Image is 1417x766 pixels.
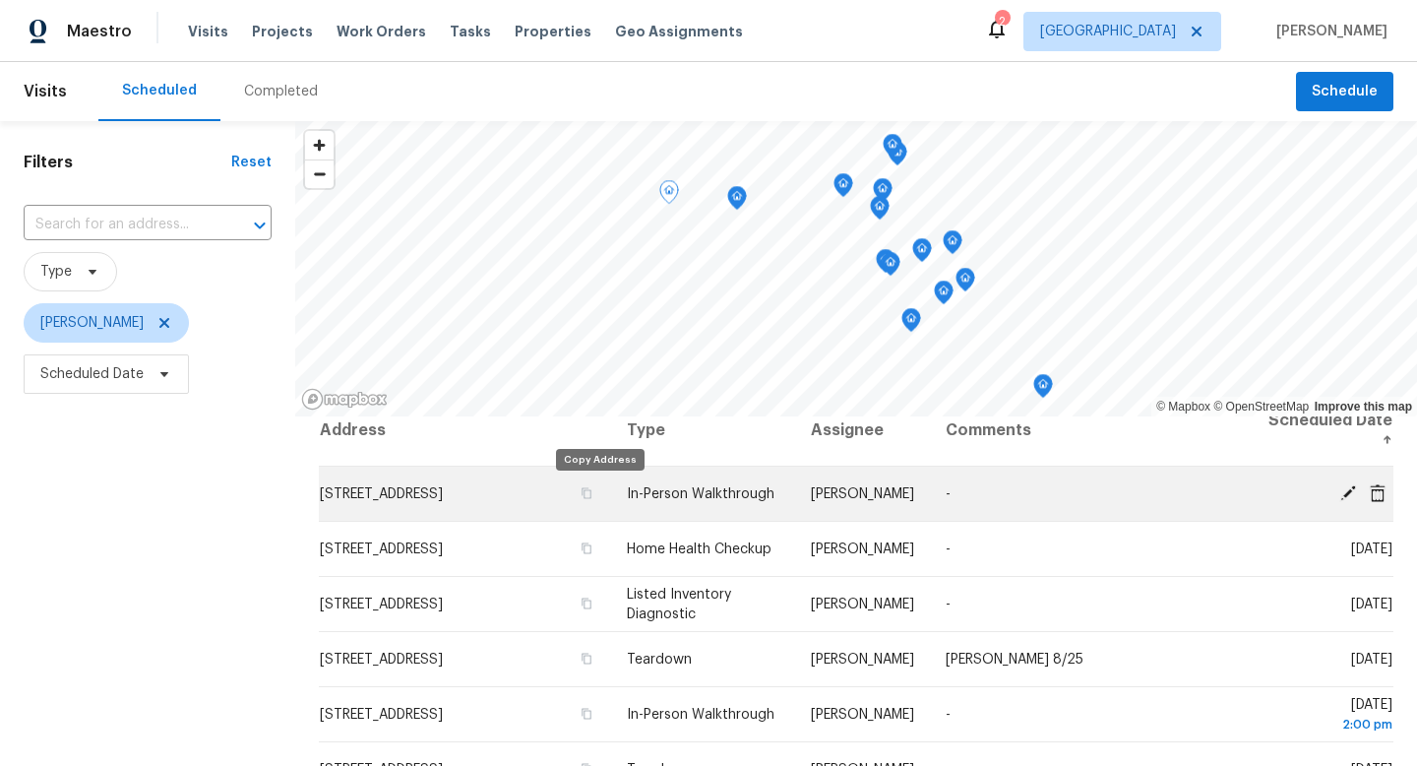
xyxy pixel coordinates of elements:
span: - [946,487,951,501]
span: [PERSON_NAME] [811,708,914,722]
span: [DATE] [1351,543,1392,556]
div: Map marker [873,178,893,209]
div: Map marker [727,186,747,217]
span: [PERSON_NAME] [1268,22,1387,41]
button: Copy Address [578,595,595,612]
h1: Filters [24,153,231,172]
span: [STREET_ADDRESS] [320,653,443,667]
th: Assignee [795,395,930,467]
div: Scheduled [122,81,197,100]
span: Maestro [67,22,132,41]
span: Edit [1333,483,1363,501]
span: [DATE] [1351,653,1392,667]
canvas: Map [295,121,1417,416]
span: - [946,708,951,722]
button: Zoom in [305,131,334,160]
span: Geo Assignments [615,22,743,41]
span: Projects [252,22,313,41]
div: Map marker [901,308,921,339]
span: In-Person Walkthrough [627,487,774,501]
span: [DATE] [1268,698,1392,734]
span: Home Health Checkup [627,543,771,556]
a: OpenStreetMap [1213,400,1309,414]
th: Address [319,395,611,467]
div: Map marker [955,268,975,298]
th: Scheduled Date ↑ [1253,395,1393,467]
a: Mapbox [1156,400,1210,414]
a: Improve this map [1315,400,1412,414]
span: [PERSON_NAME] 8/25 [946,653,1083,667]
span: [PERSON_NAME] [811,653,914,667]
div: Reset [231,153,272,172]
span: Type [40,262,72,282]
div: Map marker [870,196,890,226]
span: Zoom out [305,160,334,188]
span: Visits [24,70,67,113]
div: 2 [995,12,1009,32]
button: Zoom out [305,160,334,188]
div: Map marker [881,252,900,283]
div: Map marker [883,134,902,164]
div: Map marker [833,173,853,204]
span: - [946,598,951,611]
a: Mapbox homepage [301,388,388,411]
div: Map marker [876,249,895,280]
div: Map marker [934,281,954,311]
span: [PERSON_NAME] [40,313,144,333]
span: In-Person Walkthrough [627,708,774,722]
th: Comments [930,395,1253,467]
span: - [946,543,951,556]
span: Visits [188,22,228,41]
th: Type [611,395,796,467]
div: Map marker [943,230,962,261]
span: Tasks [450,25,491,38]
button: Open [246,212,274,239]
span: [PERSON_NAME] [811,487,914,501]
button: Copy Address [578,650,595,668]
span: Teardown [627,653,692,667]
span: Listed Inventory Diagnostic [627,588,731,621]
div: 2:00 pm [1268,715,1392,734]
span: Schedule [1312,80,1378,104]
input: Search for an address... [24,210,216,240]
span: [GEOGRAPHIC_DATA] [1040,22,1176,41]
span: [PERSON_NAME] [811,543,914,556]
div: Map marker [659,180,679,211]
button: Copy Address [578,705,595,723]
span: [STREET_ADDRESS] [320,543,443,556]
div: Map marker [1033,374,1053,405]
span: Cancel [1363,483,1392,501]
span: [PERSON_NAME] [811,598,914,611]
span: Work Orders [337,22,426,41]
button: Schedule [1296,72,1393,112]
span: [DATE] [1351,598,1392,611]
div: Map marker [912,238,932,269]
span: [STREET_ADDRESS] [320,598,443,611]
span: [STREET_ADDRESS] [320,708,443,722]
span: Properties [515,22,591,41]
div: Completed [244,82,318,101]
button: Copy Address [578,540,595,557]
span: [STREET_ADDRESS] [320,487,443,501]
span: Scheduled Date [40,364,144,384]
